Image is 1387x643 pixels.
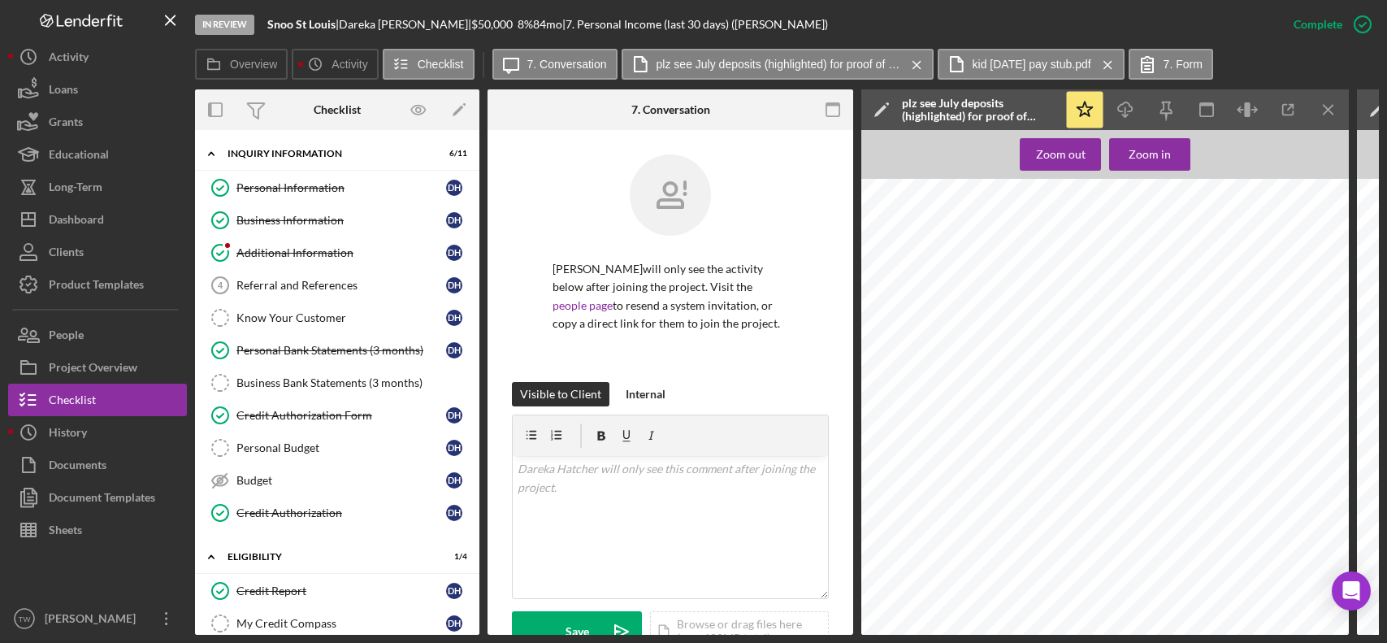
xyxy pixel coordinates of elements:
[8,351,187,384] button: Project Overview
[203,237,471,269] a: Additional InformationDH
[218,280,223,290] tspan: 4
[49,449,106,485] div: Documents
[267,18,339,31] div: |
[520,382,601,406] div: Visible to Client
[8,514,187,546] button: Sheets
[203,432,471,464] a: Personal BudgetDH
[446,277,462,293] div: D H
[512,382,609,406] button: Visible to Client
[446,472,462,489] div: D H
[49,171,102,207] div: Long-Term
[446,583,462,599] div: D H
[446,245,462,261] div: D H
[228,552,427,562] div: ELIGIBILITY
[49,351,137,388] div: Project Overview
[49,138,109,175] div: Educational
[626,382,665,406] div: Internal
[267,17,336,31] b: Snoo St Louis
[438,552,467,562] div: 1 / 4
[203,302,471,334] a: Know Your CustomerDH
[471,17,513,31] span: $50,000
[203,334,471,367] a: Personal Bank Statements (3 months)DH
[8,268,187,301] button: Product Templates
[492,49,618,80] button: 7. Conversation
[8,481,187,514] button: Document Templates
[1332,571,1371,610] div: Open Intercom Messenger
[236,474,446,487] div: Budget
[553,260,788,333] p: [PERSON_NAME] will only see the activity below after joining the project. Visit the to resend a s...
[8,416,187,449] button: History
[1277,8,1379,41] button: Complete
[236,181,446,194] div: Personal Information
[49,384,96,420] div: Checklist
[203,269,471,302] a: 4Referral and ReferencesDH
[973,58,1091,71] label: kid [DATE] pay stub.pdf
[195,15,254,35] div: In Review
[383,49,475,80] button: Checklist
[8,171,187,203] a: Long-Term
[8,41,187,73] button: Activity
[49,514,82,550] div: Sheets
[314,103,361,116] div: Checklist
[446,615,462,632] div: D H
[527,58,607,71] label: 7. Conversation
[230,58,277,71] label: Overview
[49,268,144,305] div: Product Templates
[8,73,187,106] button: Loans
[657,58,900,71] label: plz see July deposits (highlighted) for proof of income.pdf
[8,203,187,236] button: Dashboard
[8,449,187,481] button: Documents
[418,58,464,71] label: Checklist
[8,384,187,416] button: Checklist
[195,49,288,80] button: Overview
[8,138,187,171] button: Educational
[203,497,471,529] a: Credit AuthorizationDH
[902,97,1056,123] div: plz see July deposits (highlighted) for proof of income.pdf
[1020,138,1101,171] button: Zoom out
[438,149,467,159] div: 6 / 11
[8,602,187,635] button: TW[PERSON_NAME]
[446,440,462,456] div: D H
[1129,138,1171,171] div: Zoom in
[518,18,533,31] div: 8 %
[203,607,471,640] a: My Credit CompassDH
[19,615,32,623] text: TW
[49,73,78,110] div: Loans
[236,506,446,519] div: Credit Authorization
[236,441,446,454] div: Personal Budget
[203,204,471,237] a: Business InformationDH
[203,464,471,497] a: BudgetDH
[631,103,710,116] div: 7. Conversation
[203,172,471,204] a: Personal InformationDH
[236,311,446,324] div: Know Your Customer
[49,106,83,142] div: Grants
[228,149,427,159] div: INQUIRY INFORMATION
[1164,58,1203,71] label: 7. Form
[49,41,89,77] div: Activity
[203,399,471,432] a: Credit Authorization FormDH
[938,49,1125,80] button: kid [DATE] pay stub.pdf
[446,407,462,424] div: D H
[446,342,462,358] div: D H
[8,236,187,268] button: Clients
[236,376,470,389] div: Business Bank Statements (3 months)
[8,106,187,138] button: Grants
[1129,49,1213,80] button: 7. Form
[203,367,471,399] a: Business Bank Statements (3 months)
[292,49,378,80] button: Activity
[236,344,446,357] div: Personal Bank Statements (3 months)
[8,319,187,351] button: People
